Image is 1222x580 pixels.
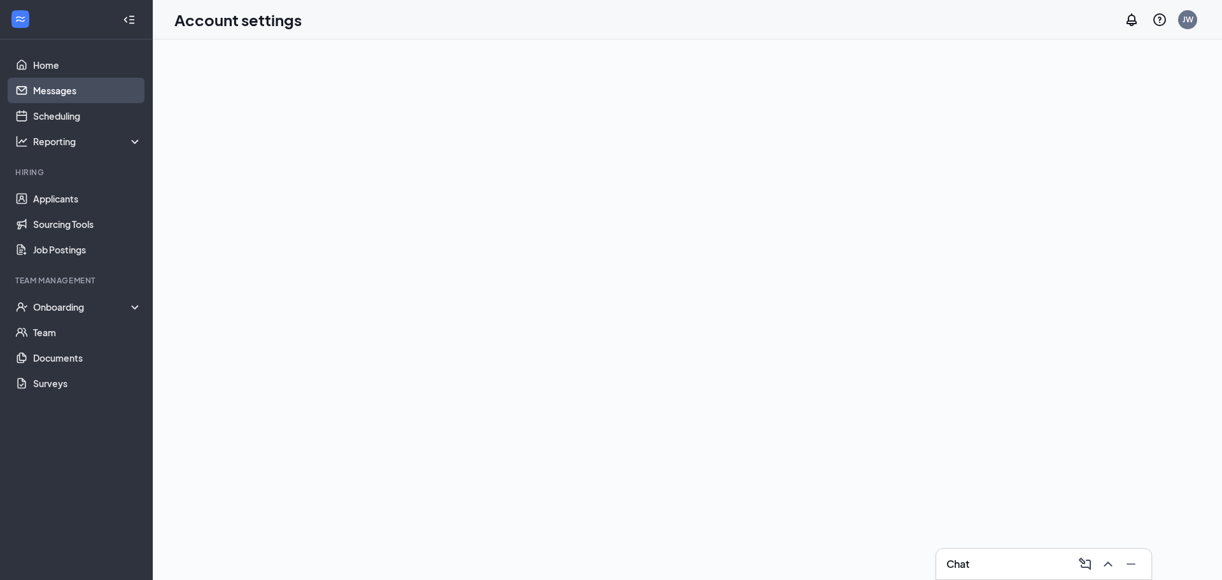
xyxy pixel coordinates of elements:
svg: Minimize [1123,556,1139,572]
a: Home [33,52,142,78]
svg: QuestionInfo [1152,12,1167,27]
svg: Collapse [123,13,136,26]
svg: Notifications [1124,12,1139,27]
svg: WorkstreamLogo [14,13,27,25]
svg: Analysis [15,135,28,148]
button: ChevronUp [1098,554,1118,574]
a: Job Postings [33,237,142,262]
div: Hiring [15,167,139,178]
div: Team Management [15,275,139,286]
h1: Account settings [174,9,302,31]
button: ComposeMessage [1075,554,1095,574]
a: Messages [33,78,142,103]
div: Onboarding [33,301,131,313]
a: Scheduling [33,103,142,129]
div: Reporting [33,135,143,148]
div: JW [1183,14,1193,25]
a: Team [33,320,142,345]
h3: Chat [946,557,969,571]
a: Applicants [33,186,142,211]
button: Minimize [1121,554,1141,574]
a: Documents [33,345,142,371]
a: Surveys [33,371,142,396]
svg: UserCheck [15,301,28,313]
svg: ComposeMessage [1078,556,1093,572]
a: Sourcing Tools [33,211,142,237]
svg: ChevronUp [1100,556,1116,572]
